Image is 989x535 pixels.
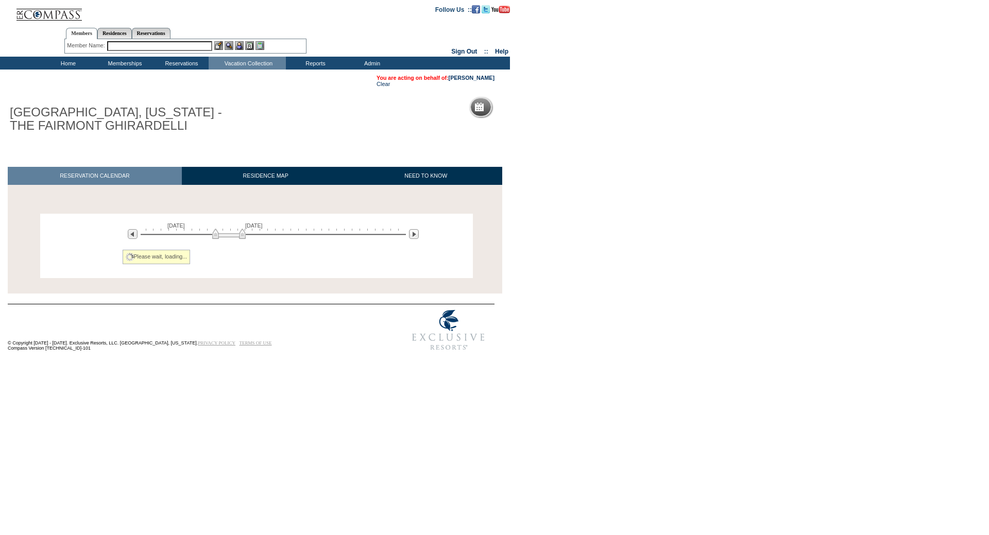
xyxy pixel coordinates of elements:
td: Reservations [152,57,209,70]
td: Home [39,57,95,70]
img: Next [409,229,419,239]
td: Vacation Collection [209,57,286,70]
td: Admin [343,57,399,70]
a: [PERSON_NAME] [449,75,494,81]
img: View [225,41,233,50]
a: Residences [97,28,132,39]
img: spinner2.gif [126,253,134,261]
img: Follow us on Twitter [482,5,490,13]
a: Reservations [132,28,170,39]
td: Follow Us :: [435,5,472,13]
img: Subscribe to our YouTube Channel [491,6,510,13]
span: :: [484,48,488,55]
div: Please wait, loading... [123,250,191,264]
img: b_calculator.gif [255,41,264,50]
a: Members [66,28,97,39]
img: b_edit.gif [214,41,223,50]
a: PRIVACY POLICY [198,340,235,346]
span: [DATE] [167,222,185,229]
img: Impersonate [235,41,244,50]
a: Become our fan on Facebook [472,6,480,12]
h5: Reservation Calendar [488,104,567,111]
a: Follow us on Twitter [482,6,490,12]
a: TERMS OF USE [240,340,272,346]
img: Reservations [245,41,254,50]
a: Sign Out [451,48,477,55]
a: Clear [377,81,390,87]
img: Exclusive Resorts [402,304,494,356]
span: You are acting on behalf of: [377,75,494,81]
a: RESIDENCE MAP [182,167,350,185]
span: [DATE] [245,222,263,229]
a: Help [495,48,508,55]
td: © Copyright [DATE] - [DATE]. Exclusive Resorts, LLC. [GEOGRAPHIC_DATA], [US_STATE]. Compass Versi... [8,305,368,356]
td: Memberships [95,57,152,70]
a: NEED TO KNOW [349,167,502,185]
a: Subscribe to our YouTube Channel [491,6,510,12]
div: Member Name: [67,41,107,50]
a: RESERVATION CALENDAR [8,167,182,185]
td: Reports [286,57,343,70]
h1: [GEOGRAPHIC_DATA], [US_STATE] - THE FAIRMONT GHIRARDELLI [8,103,238,135]
img: Previous [128,229,138,239]
img: Become our fan on Facebook [472,5,480,13]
